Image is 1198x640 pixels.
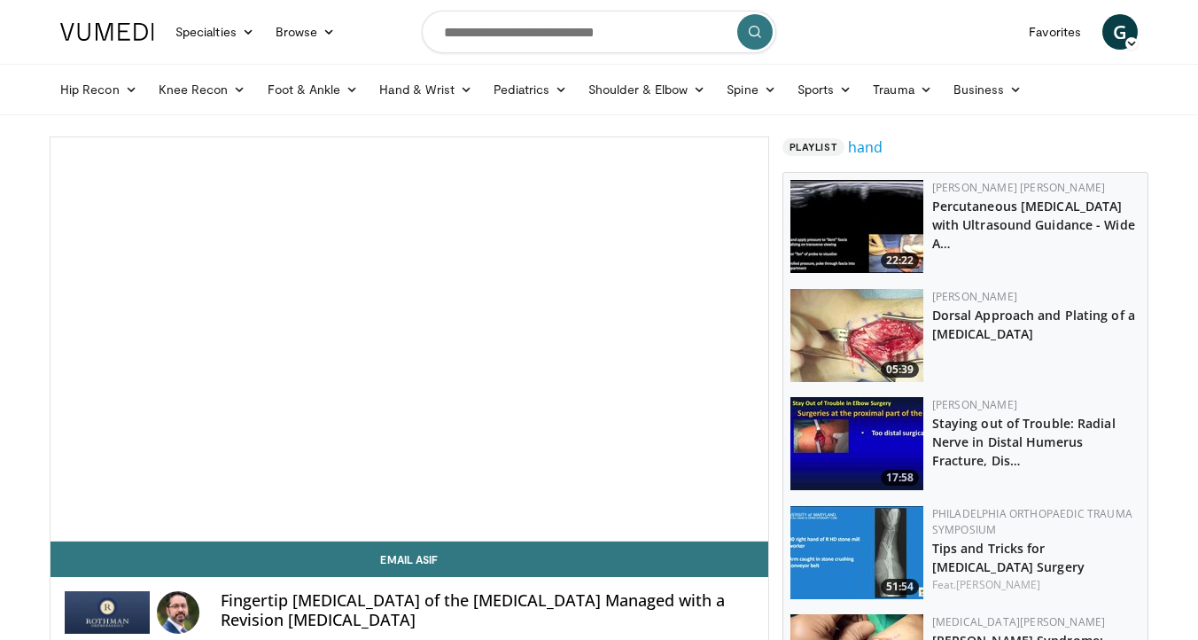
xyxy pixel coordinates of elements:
a: [PERSON_NAME] [932,397,1017,412]
a: Staying out of Trouble: Radial Nerve in Distal Humerus Fracture, Dis… [932,415,1116,469]
span: 17:58 [881,470,919,486]
h4: Fingertip [MEDICAL_DATA] of the [MEDICAL_DATA] Managed with a Revision [MEDICAL_DATA] [221,591,754,629]
a: Browse [265,14,346,50]
a: Hand & Wrist [369,72,483,107]
a: Pediatrics [483,72,578,107]
a: [MEDICAL_DATA][PERSON_NAME] [932,614,1106,629]
a: Favorites [1018,14,1092,50]
a: 51:54 [790,506,923,599]
img: Avatar [157,591,199,634]
img: 516b0d10-a1ab-4649-9951-1a3eed398be3.150x105_q85_crop-smart_upscale.jpg [790,289,923,382]
a: Philadelphia Orthopaedic Trauma Symposium [932,506,1132,537]
input: Search topics, interventions [422,11,776,53]
img: a4dd0909-1e70-46fb-9f93-0e40411d09ca.150x105_q85_crop-smart_upscale.jpg [790,506,923,599]
a: Knee Recon [148,72,257,107]
a: Spine [716,72,786,107]
a: [PERSON_NAME] [932,289,1017,304]
img: 2e2c3164-f070-4174-973f-4291e7827284.150x105_q85_crop-smart_upscale.jpg [790,180,923,273]
a: Business [943,72,1033,107]
a: Shoulder & Elbow [578,72,716,107]
a: 17:58 [790,397,923,490]
a: Hip Recon [50,72,148,107]
img: VuMedi Logo [60,23,154,41]
a: 05:39 [790,289,923,382]
span: 22:22 [881,253,919,269]
a: Trauma [862,72,943,107]
video-js: Video Player [51,137,768,542]
a: G [1102,14,1138,50]
img: Rothman Hand Surgery [65,591,150,634]
a: Foot & Ankle [257,72,370,107]
a: Specialties [165,14,265,50]
a: Email Asif [51,542,768,577]
div: Feat. [932,577,1140,593]
span: 05:39 [881,362,919,378]
span: 51:54 [881,579,919,595]
a: Dorsal Approach and Plating of a [MEDICAL_DATA] [932,307,1135,342]
a: 22:22 [790,180,923,273]
span: Playlist [782,138,844,156]
a: [PERSON_NAME] [956,577,1040,592]
a: [PERSON_NAME] [PERSON_NAME] [932,180,1106,195]
a: Tips and Tricks for [MEDICAL_DATA] Surgery [932,540,1085,575]
a: hand [848,137,883,158]
a: Sports [787,72,863,107]
img: Q2xRg7exoPLTwO8X4xMDoxOjB1O8AjAz_1.150x105_q85_crop-smart_upscale.jpg [790,397,923,490]
a: Percutaneous [MEDICAL_DATA] with Ultrasound Guidance - Wide A… [932,198,1135,252]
